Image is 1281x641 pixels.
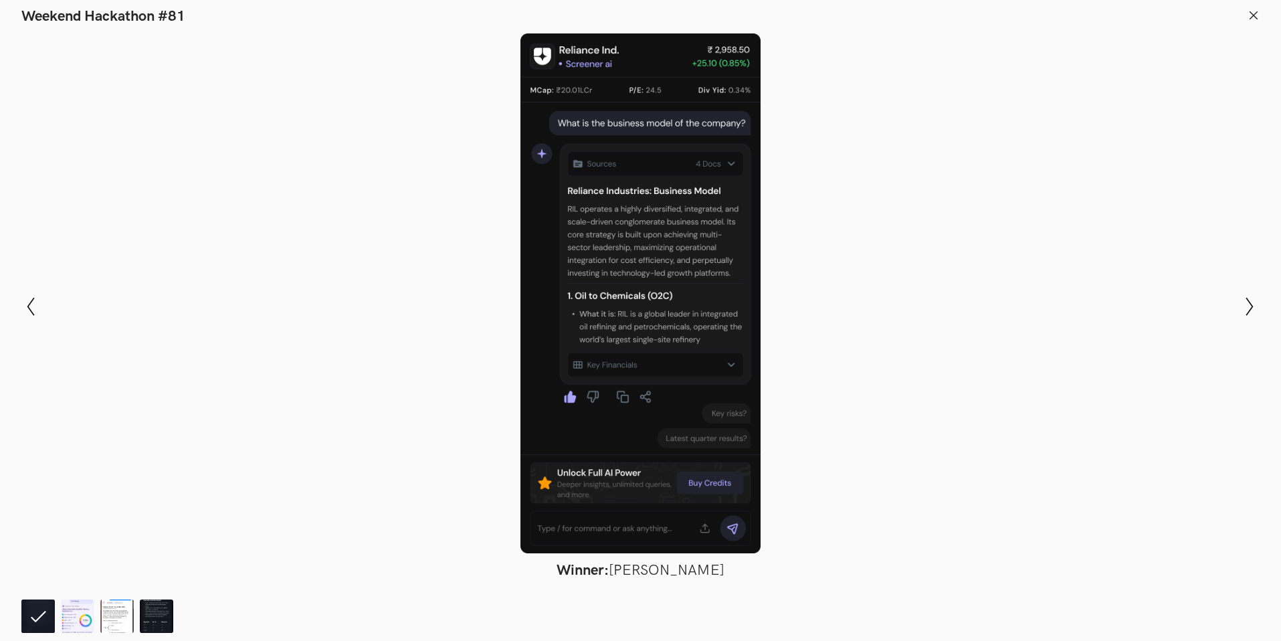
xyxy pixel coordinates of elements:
[61,600,94,633] img: Screnner_AI.png
[21,8,185,25] h1: Weekend Hackathon #81
[557,561,609,579] strong: Winner:
[100,600,134,633] img: screener_AI.jpg
[239,561,1042,579] figcaption: [PERSON_NAME]
[140,600,173,633] img: Screener_AI.png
